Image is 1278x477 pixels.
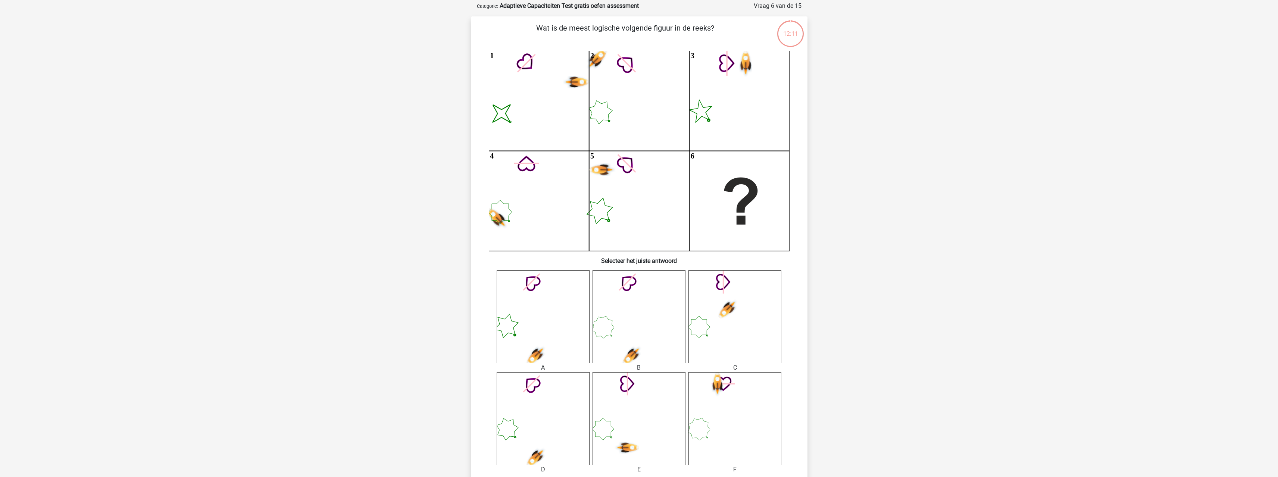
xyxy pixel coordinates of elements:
h6: Selecteer het juiste antwoord [483,251,796,264]
text: 3 [690,51,694,60]
div: Vraag 6 van de 15 [754,1,802,10]
text: 5 [590,152,594,160]
div: A [491,363,595,372]
div: F [683,465,787,474]
div: D [491,465,595,474]
text: 4 [490,152,494,160]
div: 12:11 [777,20,804,38]
p: Wat is de meest logische volgende figuur in de reeks? [483,22,768,45]
div: B [587,363,691,372]
strong: Adaptieve Capaciteiten Test gratis oefen assessment [500,2,639,9]
div: C [683,363,787,372]
text: 2 [590,51,594,60]
div: E [587,465,691,474]
small: Categorie: [477,3,498,9]
text: 1 [490,51,494,60]
text: 6 [690,152,694,160]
